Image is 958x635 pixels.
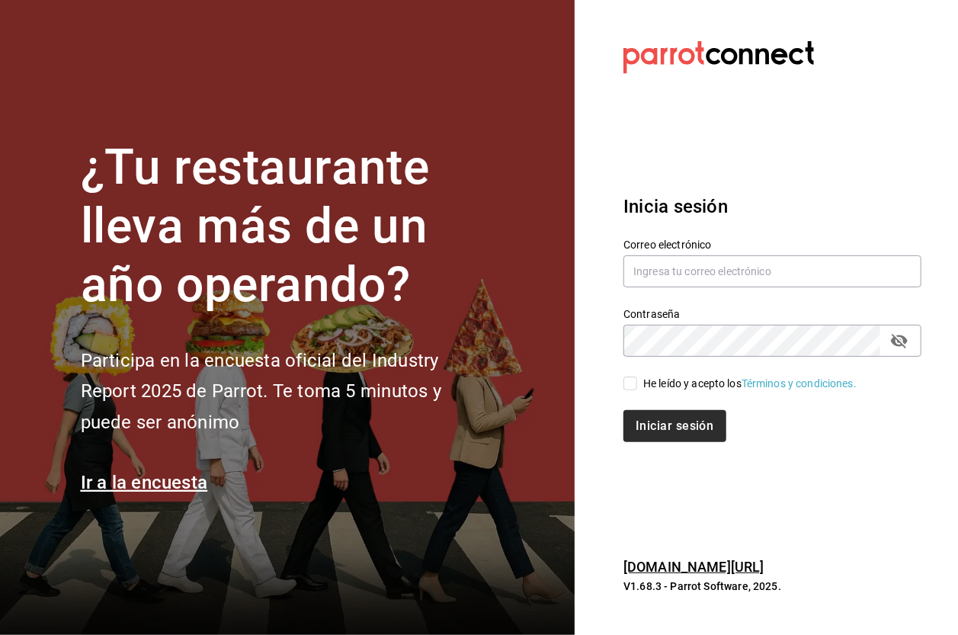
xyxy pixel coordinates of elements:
[623,240,921,251] label: Correo electrónico
[643,376,857,392] div: He leído y acepto los
[742,377,857,390] a: Términos y condiciones.
[623,193,921,220] h3: Inicia sesión
[81,472,208,493] a: Ir a la encuesta
[81,139,492,314] h1: ¿Tu restaurante lleva más de un año operando?
[623,579,921,594] p: V1.68.3 - Parrot Software, 2025.
[81,345,492,438] h2: Participa en la encuesta oficial del Industry Report 2025 de Parrot. Te toma 5 minutos y puede se...
[623,255,921,287] input: Ingresa tu correo electrónico
[623,309,921,320] label: Contraseña
[623,559,764,575] a: [DOMAIN_NAME][URL]
[886,328,912,354] button: passwordField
